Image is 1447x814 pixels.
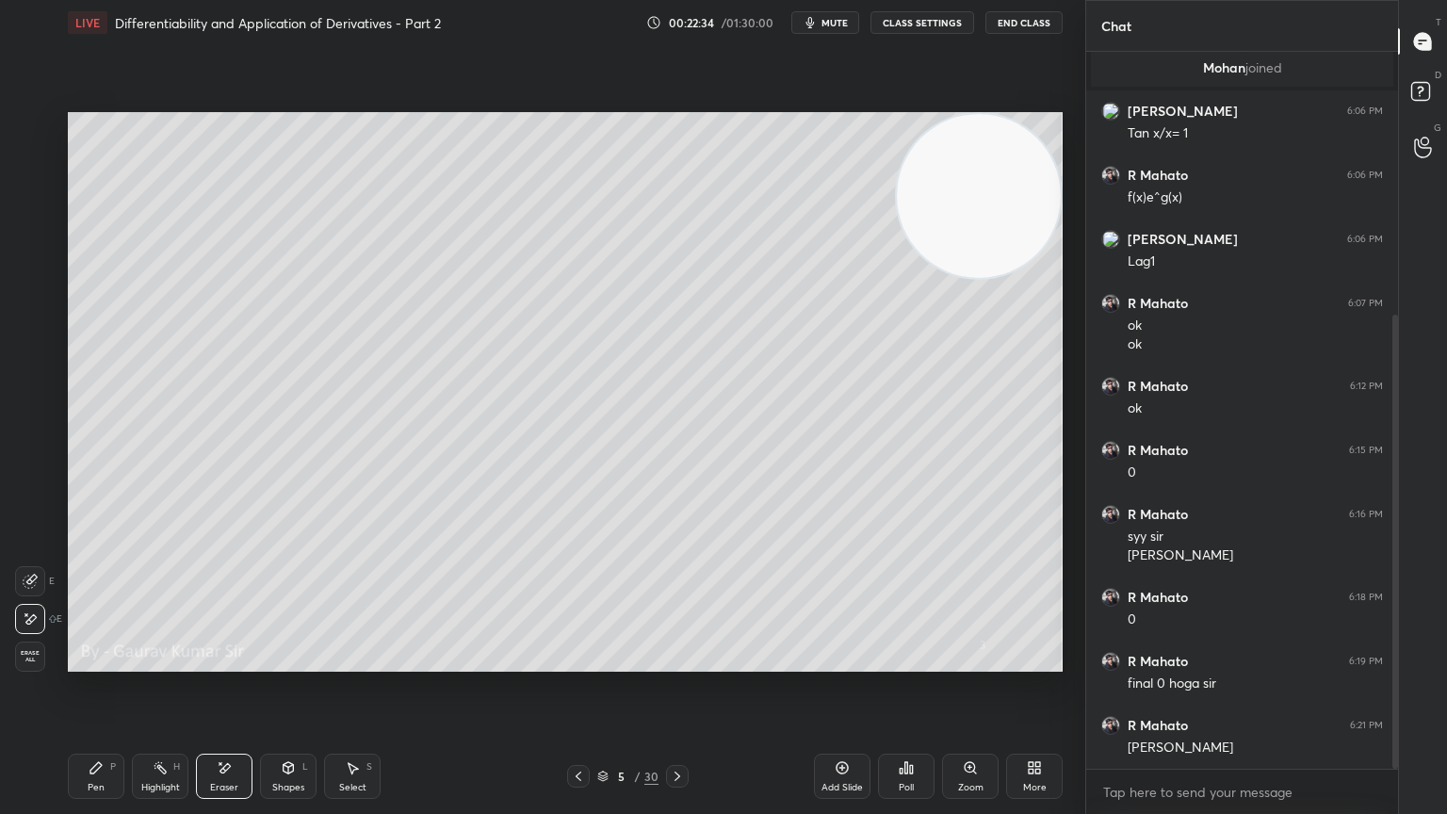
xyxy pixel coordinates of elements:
span: Erase all [16,650,44,663]
h6: R Mahato [1128,589,1188,606]
img: 3 [1101,102,1120,121]
div: E [15,604,62,634]
div: 6:12 PM [1350,381,1383,392]
div: 6:06 PM [1347,106,1383,117]
div: ok [1128,335,1383,354]
h6: R Mahato [1128,717,1188,734]
div: S [366,762,372,772]
div: 6:19 PM [1349,656,1383,667]
div: 6:15 PM [1349,445,1383,456]
div: f(x)e^g(x) [1128,188,1383,207]
div: Poll [899,783,914,792]
img: 7d0d5304882d40b8ab3bb87fa2ff4a8c.jpg [1101,377,1120,396]
img: 7d0d5304882d40b8ab3bb87fa2ff4a8c.jpg [1101,505,1120,524]
h6: R Mahato [1128,653,1188,670]
div: Shapes [272,783,304,792]
div: Highlight [141,783,180,792]
div: 30 [644,768,658,785]
img: 7d0d5304882d40b8ab3bb87fa2ff4a8c.jpg [1101,441,1120,460]
h6: R Mahato [1128,295,1188,312]
img: 7d0d5304882d40b8ab3bb87fa2ff4a8c.jpg [1101,652,1120,671]
div: 6:16 PM [1349,509,1383,520]
div: ok [1128,399,1383,418]
div: Zoom [958,783,984,792]
p: Chat [1086,1,1146,51]
div: / [635,771,641,782]
p: Mohan [1102,60,1382,75]
div: Select [339,783,366,792]
div: LIVE [68,11,107,34]
div: grid [1086,52,1398,769]
img: 7d0d5304882d40b8ab3bb87fa2ff4a8c.jpg [1101,294,1120,313]
h4: Differentiability and Application of Derivatives - Part 2 [115,14,441,32]
h6: [PERSON_NAME] [1128,103,1238,120]
h6: R Mahato [1128,378,1188,395]
div: ok [1128,317,1383,335]
button: CLASS SETTINGS [870,11,974,34]
div: Tan x/x= 1 [1128,124,1383,143]
button: End Class [985,11,1063,34]
div: [PERSON_NAME] [1128,739,1383,757]
p: T [1436,15,1441,29]
img: 7d0d5304882d40b8ab3bb87fa2ff4a8c.jpg [1101,588,1120,607]
h6: R Mahato [1128,442,1188,459]
div: Pen [88,783,105,792]
div: 5 [612,771,631,782]
div: 0 [1128,610,1383,629]
div: E [15,566,55,596]
div: final 0 hoga sir [1128,675,1383,693]
h6: R Mahato [1128,167,1188,184]
span: joined [1245,58,1282,76]
div: Add Slide [821,783,863,792]
div: 6:18 PM [1349,592,1383,603]
div: Lag1 [1128,252,1383,271]
div: 0 [1128,464,1383,482]
div: H [173,762,180,772]
div: 6:06 PM [1347,234,1383,245]
div: 6:07 PM [1348,298,1383,309]
img: 3 [1101,230,1120,249]
img: 7d0d5304882d40b8ab3bb87fa2ff4a8c.jpg [1101,166,1120,185]
div: [PERSON_NAME] [1128,546,1383,565]
h6: [PERSON_NAME] [1128,231,1238,248]
h6: R Mahato [1128,506,1188,523]
p: D [1435,68,1441,82]
div: syy sir [1128,528,1383,546]
div: More [1023,783,1047,792]
button: mute [791,11,859,34]
div: L [302,762,308,772]
img: 7d0d5304882d40b8ab3bb87fa2ff4a8c.jpg [1101,716,1120,735]
span: mute [821,16,848,29]
div: P [110,762,116,772]
p: G [1434,121,1441,135]
div: Eraser [210,783,238,792]
div: 6:06 PM [1347,170,1383,181]
div: 6:21 PM [1350,720,1383,731]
